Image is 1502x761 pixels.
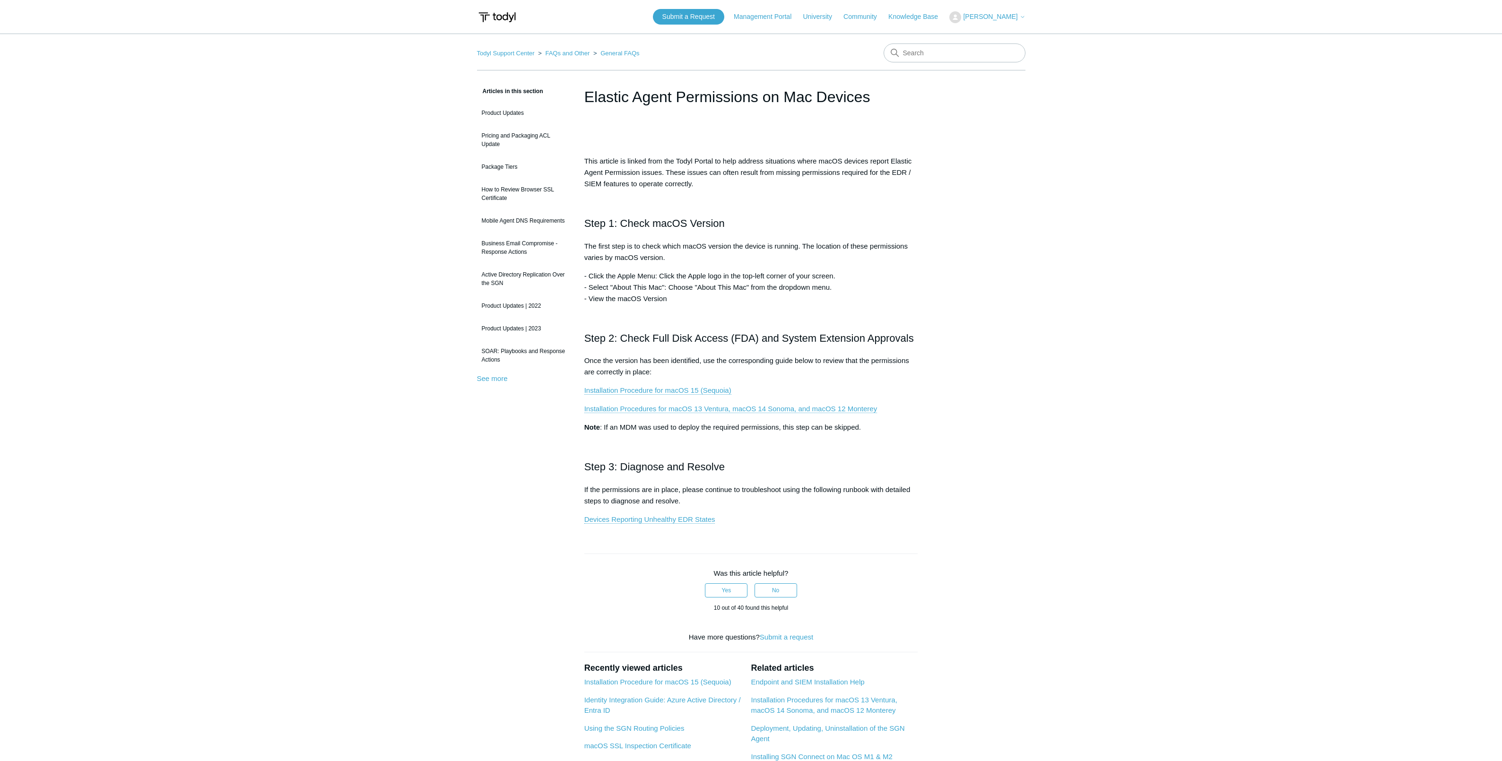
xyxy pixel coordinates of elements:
span: Articles in this section [477,88,543,95]
p: This article is linked from the Todyl Portal to help address situations where macOS devices repor... [584,156,918,190]
a: University [803,12,841,22]
h2: Recently viewed articles [584,662,742,675]
a: Product Updates | 2023 [477,320,570,337]
p: : If an MDM was used to deploy the required permissions, this step can be skipped. [584,422,918,433]
p: - Click the Apple Menu: Click the Apple logo in the top-left corner of your screen. - Select "Abo... [584,270,918,304]
a: Deployment, Updating, Uninstallation of the SGN Agent [751,724,904,743]
p: The first step is to check which macOS version the device is running. The location of these permi... [584,241,918,263]
li: General FAQs [591,50,640,57]
span: [PERSON_NAME] [963,13,1017,20]
a: Installation Procedures for macOS 13 Ventura, macOS 14 Sonoma, and macOS 12 Monterey [584,405,877,413]
a: Using the SGN Routing Policies [584,724,685,732]
li: Todyl Support Center [477,50,537,57]
a: Product Updates [477,104,570,122]
a: Product Updates | 2022 [477,297,570,315]
a: Mobile Agent DNS Requirements [477,212,570,230]
p: If the permissions are in place, please continue to troubleshoot using the following runbook with... [584,484,918,507]
img: Todyl Support Center Help Center home page [477,9,517,26]
button: This article was helpful [705,583,747,597]
a: Management Portal [734,12,801,22]
a: Package Tiers [477,158,570,176]
a: Business Email Compromise - Response Actions [477,234,570,261]
a: Pricing and Packaging ACL Update [477,127,570,153]
h2: Step 3: Diagnose and Resolve [584,458,918,475]
button: [PERSON_NAME] [949,11,1025,23]
span: 10 out of 40 found this helpful [714,605,788,611]
h2: Related articles [751,662,918,675]
li: FAQs and Other [536,50,591,57]
a: SOAR: Playbooks and Response Actions [477,342,570,369]
a: macOS SSL Inspection Certificate [584,742,691,750]
span: Was this article helpful? [714,569,789,577]
strong: Note [584,423,600,431]
a: Knowledge Base [888,12,947,22]
h2: Step 2: Check Full Disk Access (FDA) and System Extension Approvals [584,330,918,346]
a: Installation Procedure for macOS 15 (Sequoia) [584,678,731,686]
a: Identity Integration Guide: Azure Active Directory / Entra ID [584,696,741,715]
a: Devices Reporting Unhealthy EDR States [584,515,715,524]
div: Have more questions? [584,632,918,643]
a: General FAQs [600,50,639,57]
a: Submit a request [760,633,813,641]
input: Search [884,43,1025,62]
a: Installation Procedure for macOS 15 (Sequoia) [584,386,731,395]
button: This article was not helpful [755,583,797,597]
a: Todyl Support Center [477,50,535,57]
a: FAQs and Other [545,50,590,57]
a: Submit a Request [653,9,724,25]
a: See more [477,374,508,382]
a: Endpoint and SIEM Installation Help [751,678,864,686]
a: Active Directory Replication Over the SGN [477,266,570,292]
h2: Step 1: Check macOS Version [584,215,918,232]
p: Once the version has been identified, use the corresponding guide below to review that the permis... [584,355,918,378]
a: How to Review Browser SSL Certificate [477,181,570,207]
a: Installation Procedures for macOS 13 Ventura, macOS 14 Sonoma, and macOS 12 Monterey [751,696,897,715]
a: Community [843,12,886,22]
h1: Elastic Agent Permissions on Mac Devices [584,86,918,108]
